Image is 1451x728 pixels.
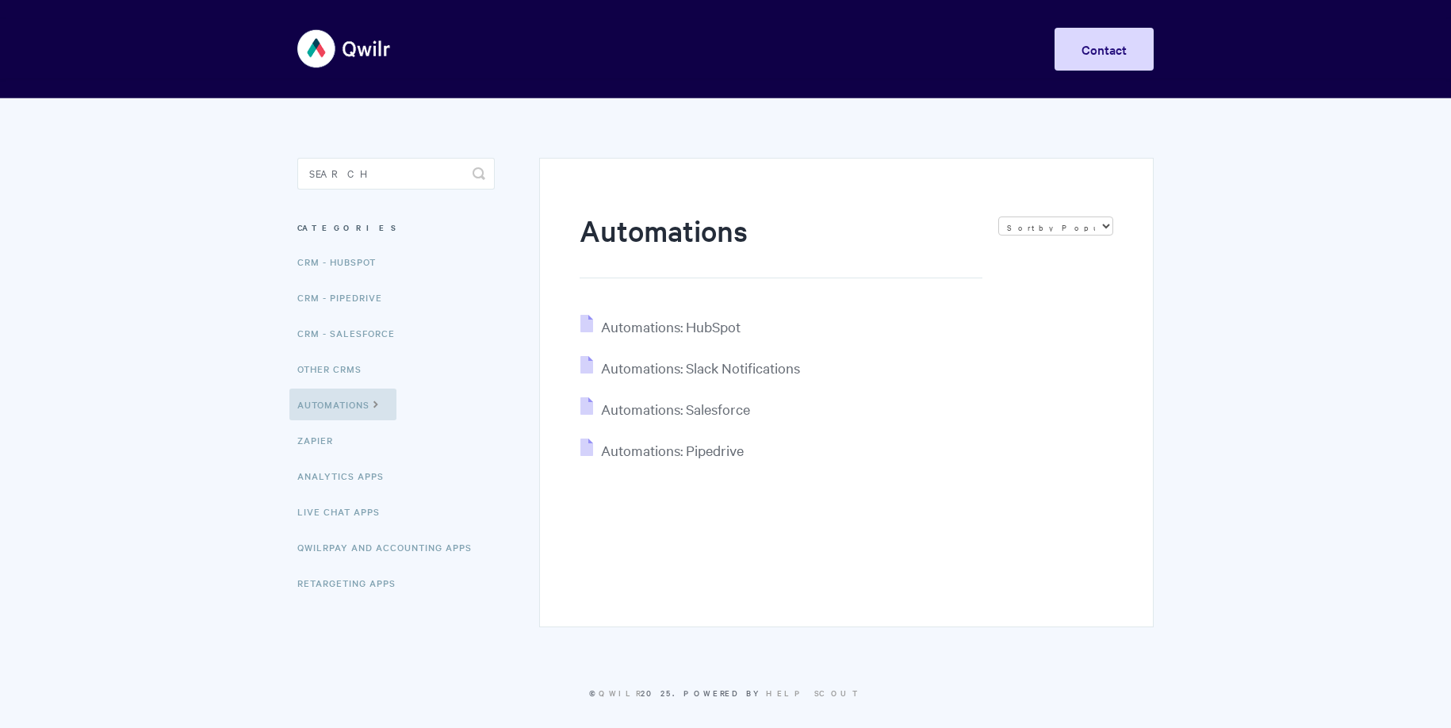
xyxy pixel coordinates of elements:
[580,317,741,335] a: Automations: HubSpot
[297,424,345,456] a: Zapier
[998,216,1113,236] select: Page reloads on selection
[297,282,394,313] a: CRM - Pipedrive
[297,567,408,599] a: Retargeting Apps
[683,687,862,699] span: Powered by
[297,158,495,190] input: Search
[580,210,982,278] h1: Automations
[297,353,373,385] a: Other CRMs
[297,496,392,527] a: Live Chat Apps
[599,687,641,699] a: Qwilr
[766,687,862,699] a: Help Scout
[289,389,396,420] a: Automations
[601,358,800,377] span: Automations: Slack Notifications
[297,213,495,242] h3: Categories
[297,460,396,492] a: Analytics Apps
[580,358,800,377] a: Automations: Slack Notifications
[580,441,744,459] a: Automations: Pipedrive
[297,317,407,349] a: CRM - Salesforce
[297,246,388,278] a: CRM - HubSpot
[601,400,750,418] span: Automations: Salesforce
[601,441,744,459] span: Automations: Pipedrive
[297,19,392,79] img: Qwilr Help Center
[297,531,484,563] a: QwilrPay and Accounting Apps
[601,317,741,335] span: Automations: HubSpot
[297,686,1154,700] p: © 2025.
[1055,28,1154,71] a: Contact
[580,400,750,418] a: Automations: Salesforce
